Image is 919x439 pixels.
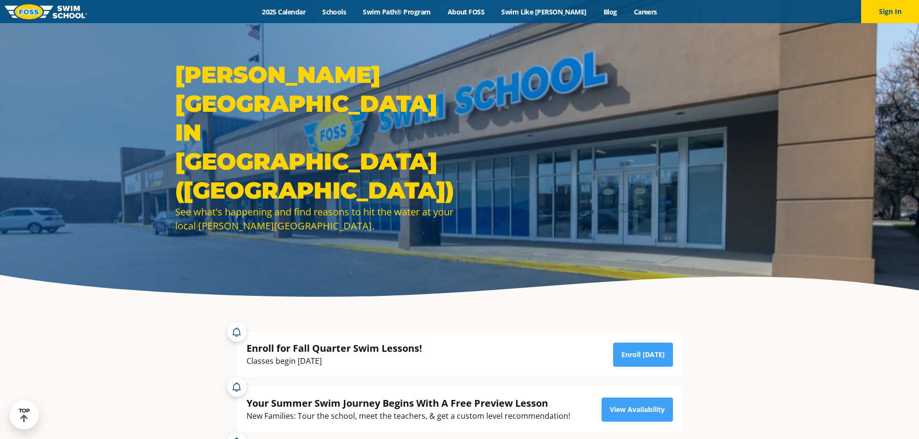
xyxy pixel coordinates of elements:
[19,408,30,423] div: TOP
[247,397,570,410] div: Your Summer Swim Journey Begins With A Free Preview Lesson
[613,343,673,367] a: Enroll [DATE]
[602,398,673,422] a: View Availability
[175,205,455,233] div: See what's happening and find reasons to hit the water at your local [PERSON_NAME][GEOGRAPHIC_DATA].
[247,342,422,355] div: Enroll for Fall Quarter Swim Lessons!
[5,4,87,19] img: FOSS Swim School Logo
[175,60,455,205] h1: [PERSON_NAME][GEOGRAPHIC_DATA] in [GEOGRAPHIC_DATA] ([GEOGRAPHIC_DATA])
[439,7,493,16] a: About FOSS
[595,7,625,16] a: Blog
[247,410,570,423] div: New Families: Tour the school, meet the teachers, & get a custom level recommendation!
[625,7,665,16] a: Careers
[254,7,314,16] a: 2025 Calendar
[355,7,439,16] a: Swim Path® Program
[493,7,595,16] a: Swim Like [PERSON_NAME]
[314,7,355,16] a: Schools
[247,355,422,368] div: Classes begin [DATE]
